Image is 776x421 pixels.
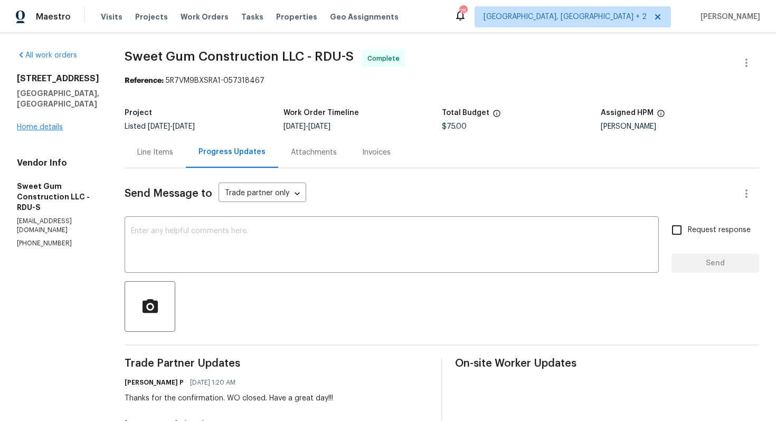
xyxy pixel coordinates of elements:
[362,147,391,158] div: Invoices
[17,239,99,248] p: [PHONE_NUMBER]
[190,377,235,388] span: [DATE] 1:20 AM
[688,225,751,236] span: Request response
[484,12,647,22] span: [GEOGRAPHIC_DATA], [GEOGRAPHIC_DATA] + 2
[137,147,173,158] div: Line Items
[181,12,229,22] span: Work Orders
[455,358,759,369] span: On-site Worker Updates
[198,147,266,157] div: Progress Updates
[125,393,333,404] div: Thanks for the confirmation. WO closed. Have a great day!!!
[442,123,467,130] span: $75.00
[367,53,404,64] span: Complete
[125,377,184,388] h6: [PERSON_NAME] P
[442,109,489,117] h5: Total Budget
[291,147,337,158] div: Attachments
[148,123,170,130] span: [DATE]
[135,12,168,22] span: Projects
[601,123,760,130] div: [PERSON_NAME]
[125,75,759,86] div: 5R7VM9BXSRA1-057318467
[696,12,760,22] span: [PERSON_NAME]
[283,123,306,130] span: [DATE]
[17,88,99,109] h5: [GEOGRAPHIC_DATA], [GEOGRAPHIC_DATA]
[283,123,330,130] span: -
[17,73,99,84] h2: [STREET_ADDRESS]
[241,13,263,21] span: Tasks
[17,52,77,59] a: All work orders
[125,188,212,199] span: Send Message to
[36,12,71,22] span: Maestro
[125,123,195,130] span: Listed
[219,185,306,203] div: Trade partner only
[459,6,467,17] div: 75
[17,123,63,131] a: Home details
[283,109,359,117] h5: Work Order Timeline
[493,109,501,123] span: The total cost of line items that have been proposed by Opendoor. This sum includes line items th...
[173,123,195,130] span: [DATE]
[125,109,152,117] h5: Project
[276,12,317,22] span: Properties
[17,181,99,213] h5: Sweet Gum Construction LLC - RDU-S
[148,123,195,130] span: -
[17,158,99,168] h4: Vendor Info
[601,109,654,117] h5: Assigned HPM
[125,77,164,84] b: Reference:
[125,50,354,63] span: Sweet Gum Construction LLC - RDU-S
[657,109,665,123] span: The hpm assigned to this work order.
[330,12,399,22] span: Geo Assignments
[101,12,122,22] span: Visits
[17,217,99,235] p: [EMAIL_ADDRESS][DOMAIN_NAME]
[308,123,330,130] span: [DATE]
[125,358,429,369] span: Trade Partner Updates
